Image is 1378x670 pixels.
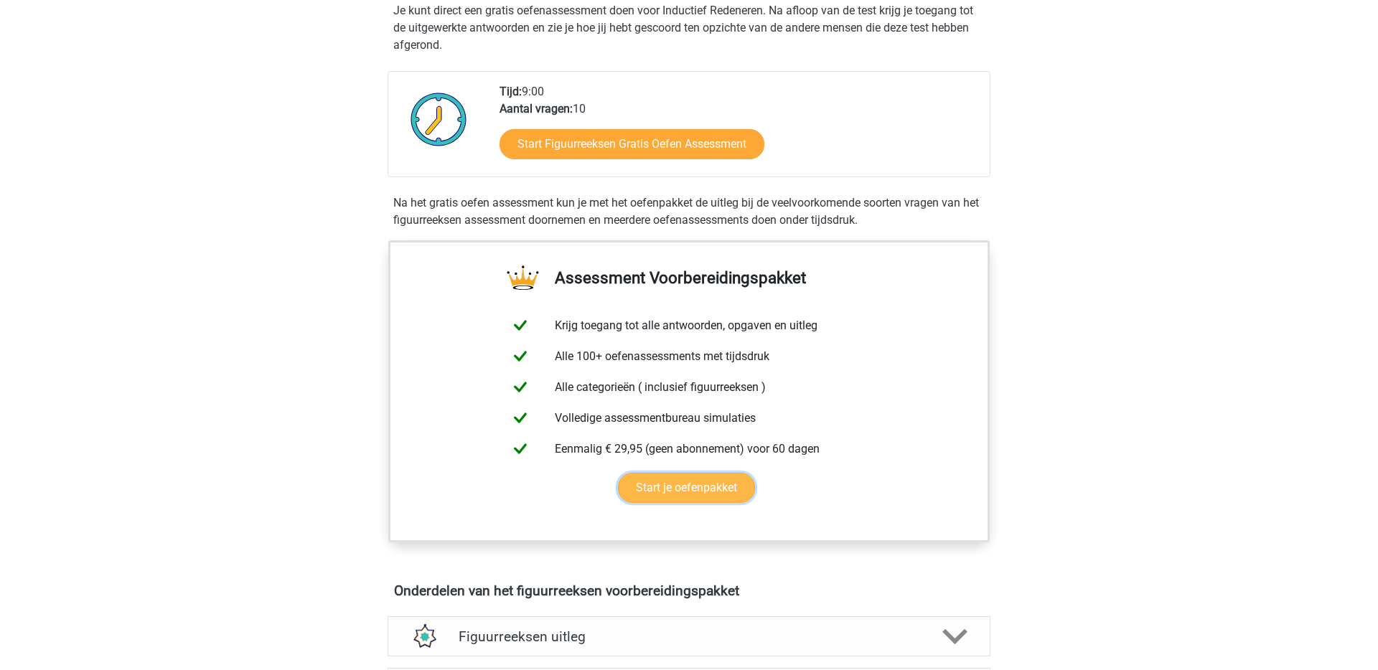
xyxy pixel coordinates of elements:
h4: Onderdelen van het figuurreeksen voorbereidingspakket [394,582,984,599]
a: Start Figuurreeksen Gratis Oefen Assessment [500,129,764,159]
div: 9:00 10 [489,83,989,176]
b: Tijd: [500,85,522,98]
a: Start je oefenpakket [618,473,755,503]
p: Je kunt direct een gratis oefenassessment doen voor Inductief Redeneren. Na afloop van de test kr... [393,2,985,54]
img: figuurreeksen uitleg [406,618,442,655]
b: Aantal vragen: [500,102,573,115]
div: Na het gratis oefen assessment kun je met het oefenpakket de uitleg bij de veelvoorkomende soorte... [388,194,990,229]
a: uitleg Figuurreeksen uitleg [382,616,996,656]
h4: Figuurreeksen uitleg [459,628,919,645]
img: Klok [403,83,475,155]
